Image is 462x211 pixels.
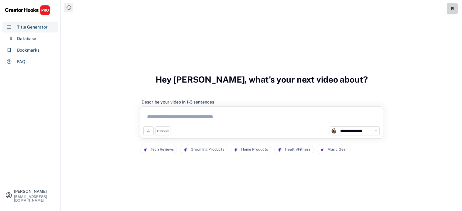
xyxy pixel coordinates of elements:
[17,47,39,53] div: Bookmarks
[331,128,337,134] img: unnamed.jpg
[327,145,347,154] div: Music Gear
[17,59,26,65] div: FAQ
[5,5,50,15] img: CHPRO%20Logo.svg
[17,24,48,30] div: Title Generator
[157,129,169,133] div: TRIGGER
[285,145,310,154] div: Health/Fitness
[191,145,224,154] div: Grooming Products
[151,145,174,154] div: Tech Reviews
[17,36,36,42] div: Database
[14,189,55,193] div: [PERSON_NAME]
[241,145,268,154] div: Home Products
[142,99,214,105] div: Describe your video in 1-3 sentences
[156,68,368,91] h3: Hey [PERSON_NAME], what's your next video about?
[14,195,55,202] div: [EMAIL_ADDRESS][DOMAIN_NAME]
